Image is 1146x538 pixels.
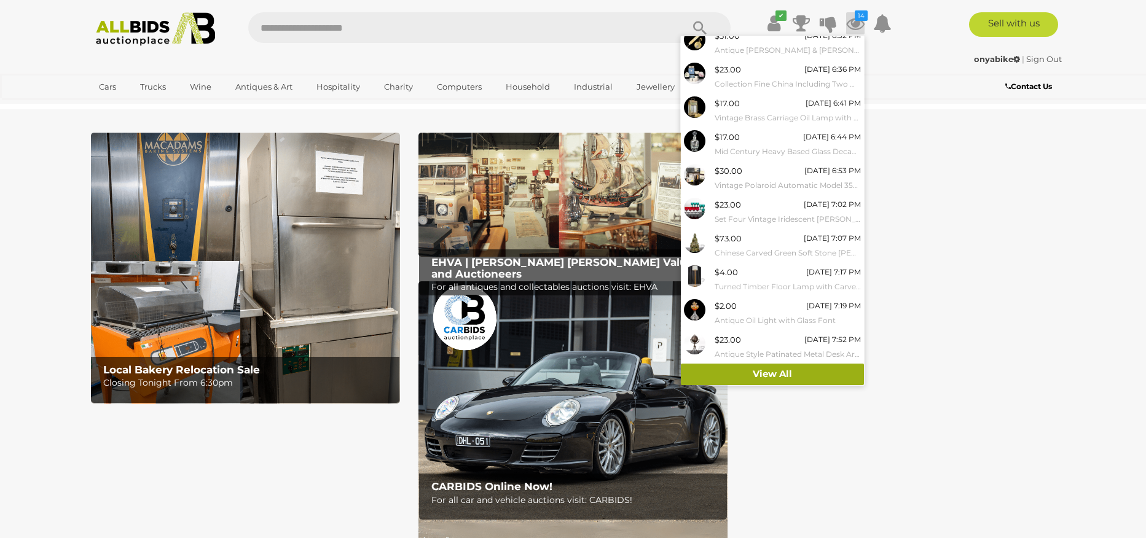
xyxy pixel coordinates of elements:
[132,77,174,97] a: Trucks
[431,256,704,280] b: EHVA | [PERSON_NAME] [PERSON_NAME] Valuers and Auctioneers
[806,265,861,279] div: [DATE] 7:17 PM
[681,60,864,93] a: $23.00 [DATE] 6:36 PM Collection Fine China Including Two Wedgwood Pieces in Original Boxes, Four...
[715,132,740,142] span: $17.00
[684,130,705,152] img: 53390-79a.jpg
[715,348,861,361] small: Antique Style Patinated Metal Desk Armillary
[498,77,558,97] a: Household
[91,97,194,117] a: [GEOGRAPHIC_DATA]
[431,493,721,508] p: For all car and vehicle auctions visit: CARBIDS!
[431,480,552,493] b: CARBIDS Online Now!
[684,299,705,321] img: 53390-84a.jpg
[804,164,861,177] div: [DATE] 6:53 PM
[775,10,787,21] i: ✔
[1022,54,1024,64] span: |
[855,10,868,21] i: 14
[715,233,742,243] span: $73.00
[182,77,219,97] a: Wine
[1005,80,1055,93] a: Contact Us
[418,133,728,257] a: EHVA | Evans Hastings Valuers and Auctioneers EHVA | [PERSON_NAME] [PERSON_NAME] Valuers and Auct...
[765,12,783,34] a: ✔
[684,96,705,118] img: 53390-72a.jpg
[629,77,683,97] a: Jewellery
[715,145,861,158] small: Mid Century Heavy Based Glass Decanter with Stopper
[103,375,393,391] p: Closing Tonight From 6:30pm
[804,198,861,211] div: [DATE] 7:02 PM
[715,111,861,125] small: Vintage Brass Carriage Oil Lamp with Bevelled Glass
[804,232,861,245] div: [DATE] 7:07 PM
[681,296,864,330] a: $2.00 [DATE] 7:19 PM Antique Oil Light with Glass Font
[684,198,705,219] img: 53390-73a.jpg
[227,77,300,97] a: Antiques & Art
[684,63,705,84] img: 53390-80a.jpg
[803,130,861,144] div: [DATE] 6:44 PM
[684,29,705,50] img: 53390-87a.jpg
[684,232,705,253] img: 53390-74a.jpg
[681,195,864,228] a: $23.00 [DATE] 7:02 PM Set Four Vintage Iridescent [PERSON_NAME] Wine Glasses Along with Set Six E...
[684,164,705,185] img: 53390-77a.jpg
[715,267,738,277] span: $4.00
[89,12,222,46] img: Allbids.com.au
[846,12,865,34] a: 14
[418,133,728,257] img: EHVA | Evans Hastings Valuers and Auctioneers
[91,133,400,404] a: Local Bakery Relocation Sale Local Bakery Relocation Sale Closing Tonight From 6:30pm
[715,64,741,74] span: $23.00
[715,44,861,57] small: Antique [PERSON_NAME] & [PERSON_NAME], [GEOGRAPHIC_DATA], The Starlight Compass Along with Hill B...
[715,335,741,345] span: $23.00
[376,77,421,97] a: Charity
[715,314,861,327] small: Antique Oil Light with Glass Font
[684,333,705,354] img: 53390-83a.jpg
[715,166,742,176] span: $30.00
[681,26,864,60] a: $31.00 [DATE] 6:32 PM Antique [PERSON_NAME] & [PERSON_NAME], [GEOGRAPHIC_DATA], The Starlight Com...
[681,93,864,127] a: $17.00 [DATE] 6:41 PM Vintage Brass Carriage Oil Lamp with Bevelled Glass
[974,54,1020,64] strong: onyabike
[103,364,260,376] b: Local Bakery Relocation Sale
[681,364,864,385] a: View All
[806,96,861,110] div: [DATE] 6:41 PM
[684,265,705,287] img: 51417-190a.jpg
[715,246,861,260] small: Chinese Carved Green Soft Stone [PERSON_NAME] on Lotus Throne Statue
[681,330,864,364] a: $23.00 [DATE] 7:52 PM Antique Style Patinated Metal Desk Armillary
[1005,82,1052,91] b: Contact Us
[806,299,861,313] div: [DATE] 7:19 PM
[91,133,400,404] img: Local Bakery Relocation Sale
[715,77,861,91] small: Collection Fine China Including Two Wedgwood Pieces in Original Boxes, Four Royal Worcester Cups,...
[715,98,740,108] span: $17.00
[1026,54,1062,64] a: Sign Out
[91,77,124,97] a: Cars
[715,212,861,226] small: Set Four Vintage Iridescent [PERSON_NAME] Wine Glasses Along with Set Six Emerald Glass Goblets
[804,63,861,76] div: [DATE] 6:36 PM
[969,12,1058,37] a: Sell with us
[566,77,621,97] a: Industrial
[715,179,861,192] small: Vintage Polaroid Automatic Model 350 Land Camera in Original Box with Accessories in Leather Case
[715,301,737,311] span: $2.00
[308,77,368,97] a: Hospitality
[681,262,864,296] a: $4.00 [DATE] 7:17 PM Turned Timber Floor Lamp with Carved Island Scene
[681,127,864,161] a: $17.00 [DATE] 6:44 PM Mid Century Heavy Based Glass Decanter with Stopper
[804,333,861,346] div: [DATE] 7:52 PM
[715,200,741,209] span: $23.00
[715,280,861,294] small: Turned Timber Floor Lamp with Carved Island Scene
[429,77,490,97] a: Computers
[974,54,1022,64] a: onyabike
[431,279,721,295] p: For all antiques and collectables auctions visit: EHVA
[681,161,864,195] a: $30.00 [DATE] 6:53 PM Vintage Polaroid Automatic Model 350 Land Camera in Original Box with Acces...
[669,12,731,43] button: Search
[681,228,864,262] a: $73.00 [DATE] 7:07 PM Chinese Carved Green Soft Stone [PERSON_NAME] on Lotus Throne Statue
